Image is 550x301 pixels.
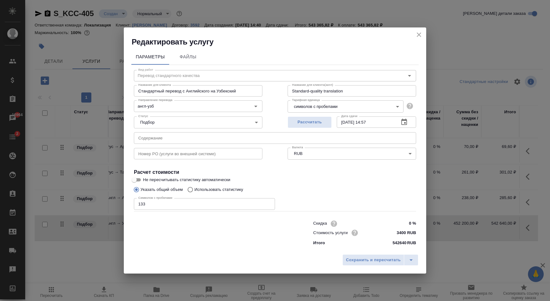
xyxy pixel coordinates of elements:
button: RUB [292,151,304,156]
span: Рассчитать [291,119,328,126]
button: символов с пробелами [292,104,340,109]
h4: Расчет стоимости [134,168,416,176]
button: Подбор [138,120,157,125]
p: RUB [407,240,416,246]
p: Использовать статистику [194,186,243,193]
p: Стоимость услуги [313,230,348,236]
div: Подбор [134,116,262,128]
span: Сохранить и пересчитать [346,257,401,264]
p: Указать общий объем [140,186,183,193]
button: Сохранить и пересчитать [342,254,404,266]
button: Open [251,102,260,111]
span: Параметры [135,53,165,61]
button: close [414,30,424,39]
input: ✎ Введи что-нибудь [392,219,416,228]
button: Рассчитать [288,116,332,128]
div: RUB [288,148,416,160]
span: Не пересчитывать статистику автоматически [143,177,230,183]
span: Файлы [173,53,203,61]
p: Итого [313,240,325,246]
div: символов с пробелами [288,100,404,112]
div: split button [342,254,418,266]
p: 542640 [392,240,406,246]
input: ✎ Введи что-нибудь [392,228,416,237]
p: Скидка [313,220,327,227]
h2: Редактировать услугу [132,37,426,47]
